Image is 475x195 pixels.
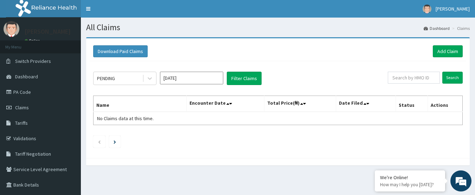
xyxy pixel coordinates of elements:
a: Dashboard [424,25,450,31]
div: We're Online! [380,174,440,181]
span: [PERSON_NAME] [436,6,470,12]
th: Encounter Date [186,96,264,112]
span: Tariffs [15,120,28,126]
a: Online [25,38,41,43]
th: Status [396,96,428,112]
div: PENDING [97,75,115,82]
span: Dashboard [15,73,38,80]
img: User Image [423,5,431,13]
a: Previous page [98,138,101,145]
th: Actions [428,96,463,112]
button: Download Paid Claims [93,45,148,57]
a: Next page [114,138,116,145]
span: Claims [15,104,29,111]
span: No Claims data at this time. [97,115,154,122]
th: Name [94,96,187,112]
li: Claims [450,25,470,31]
th: Total Price(₦) [264,96,336,112]
input: Select Month and Year [160,72,223,84]
span: Tariff Negotiation [15,151,51,157]
p: How may I help you today? [380,182,440,188]
img: User Image [4,21,19,37]
button: Filter Claims [227,72,262,85]
input: Search by HMO ID [388,72,440,84]
th: Date Filed [336,96,396,112]
p: [PERSON_NAME] [25,28,71,35]
a: Add Claim [433,45,463,57]
span: Switch Providers [15,58,51,64]
input: Search [442,72,463,84]
h1: All Claims [86,23,470,32]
